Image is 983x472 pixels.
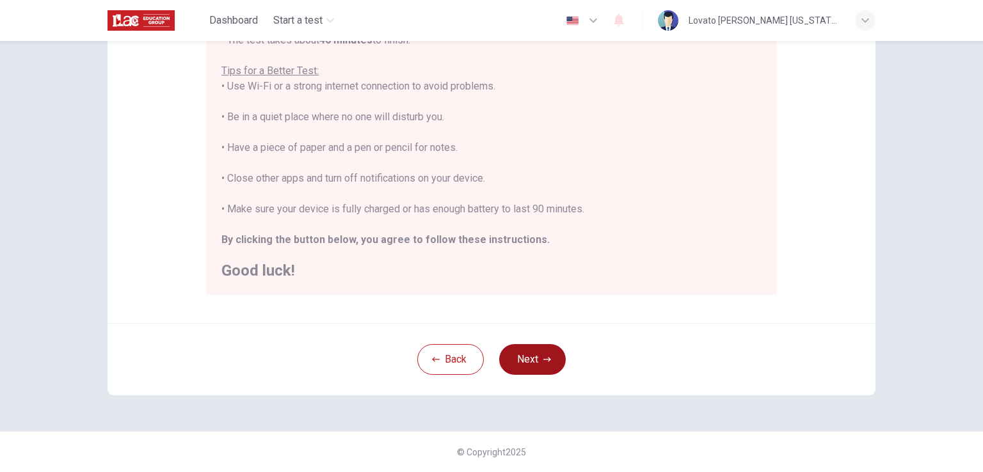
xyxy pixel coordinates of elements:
a: ILAC logo [108,8,204,33]
div: Lovato [PERSON_NAME] [US_STATE][PERSON_NAME] [689,13,840,28]
img: ILAC logo [108,8,175,33]
span: © Copyright 2025 [457,447,526,457]
u: Tips for a Better Test: [221,65,319,77]
span: Dashboard [209,13,258,28]
button: Dashboard [204,9,263,32]
b: By clicking the button below, you agree to follow these instructions. [221,233,550,246]
img: Profile picture [658,10,678,31]
button: Start a test [268,9,339,32]
h2: Good luck! [221,263,762,278]
button: Back [417,344,484,375]
button: Next [499,344,566,375]
span: Start a test [273,13,323,28]
img: en [564,16,580,26]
